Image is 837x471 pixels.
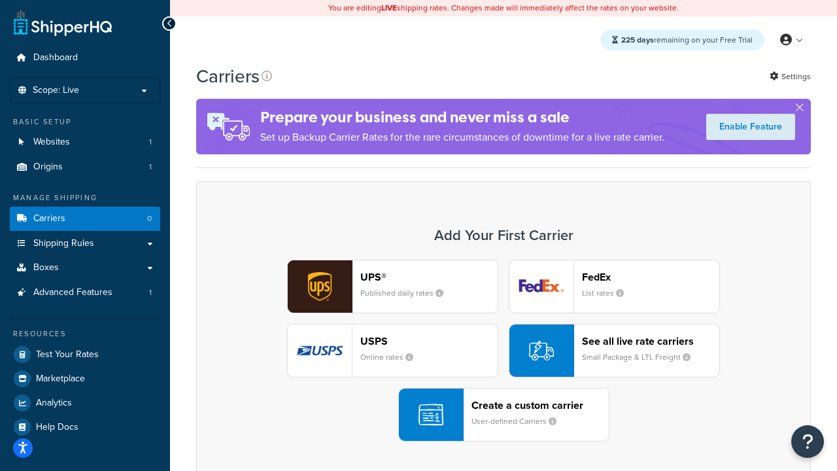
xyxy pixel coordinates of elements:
[10,281,160,305] li: Advanced Features
[360,271,498,283] header: UPS®
[582,271,719,283] header: FedEx
[149,137,152,148] span: 1
[529,338,554,363] img: icon-carrier-liverate-becf4550.svg
[33,287,112,298] span: Advanced Features
[10,155,160,179] li: Origins
[10,367,160,391] a: Marketplace
[196,63,260,89] h1: Carriers
[287,260,498,313] button: ups logoUPS®Published daily rates
[10,130,160,154] li: Websites
[33,213,65,224] span: Carriers
[471,415,567,427] small: User-defined Carriers
[33,238,94,249] span: Shipping Rules
[621,34,654,46] strong: 225 days
[10,256,160,280] a: Boxes
[10,116,160,128] div: Basic Setup
[149,162,152,173] span: 1
[288,324,352,377] img: usps logo
[10,192,160,203] div: Manage Shipping
[381,2,397,14] b: LIVE
[770,67,811,86] a: Settings
[10,343,160,366] a: Test Your Rates
[36,422,78,433] span: Help Docs
[33,85,79,96] span: Scope: Live
[582,287,634,299] small: List rates
[260,128,664,147] p: Set up Backup Carrier Rates for the rare circumstances of downtime for a live rate carrier.
[10,391,160,415] a: Analytics
[10,130,160,154] a: Websites 1
[288,260,352,313] img: ups logo
[196,99,260,154] img: ad-rules-rateshop-fe6ec290ccb7230408bd80ed9643f0289d75e0ffd9eb532fc0e269fcd187b520.png
[36,398,72,409] span: Analytics
[791,425,824,458] button: Open Resource Center
[600,29,764,50] div: remaining on your Free Trial
[418,402,443,427] img: icon-carrier-custom-c93b8a24.svg
[509,260,573,313] img: fedEx logo
[509,260,720,313] button: fedEx logoFedExList rates
[260,107,664,128] h4: Prepare your business and never miss a sale
[10,207,160,231] li: Carriers
[582,335,719,347] header: See all live rate carriers
[360,287,454,299] small: Published daily rates
[360,335,498,347] header: USPS
[10,207,160,231] a: Carriers 0
[287,324,498,377] button: usps logoUSPSOnline rates
[509,324,720,377] button: See all live rate carriersSmall Package & LTL Freight
[33,52,78,63] span: Dashboard
[360,351,424,363] small: Online rates
[33,162,63,173] span: Origins
[210,228,797,243] h3: Add Your First Carrier
[33,262,59,273] span: Boxes
[33,137,70,148] span: Websites
[582,351,701,363] small: Small Package & LTL Freight
[36,349,99,360] span: Test Your Rates
[149,287,152,298] span: 1
[36,374,85,385] span: Marketplace
[471,399,609,411] header: Create a custom carrier
[398,388,609,442] button: Create a custom carrierUser-defined Carriers
[10,46,160,70] a: Dashboard
[10,232,160,256] a: Shipping Rules
[706,114,795,140] a: Enable Feature
[10,328,160,340] div: Resources
[147,213,152,224] span: 0
[10,155,160,179] a: Origins 1
[10,281,160,305] a: Advanced Features 1
[14,10,112,36] a: ShipperHQ Home
[10,415,160,439] a: Help Docs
